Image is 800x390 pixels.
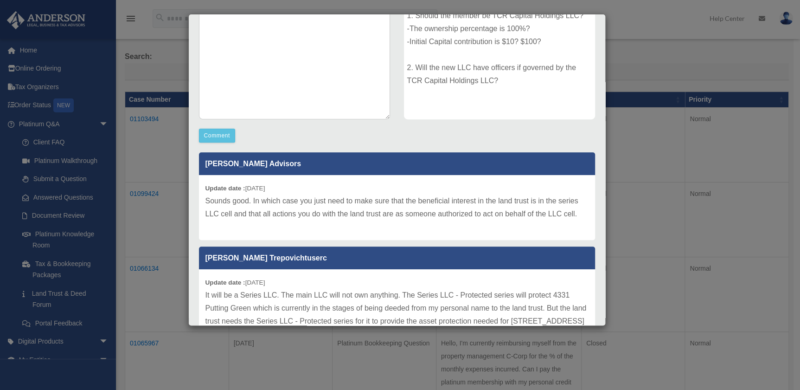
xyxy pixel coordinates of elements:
button: Comment [199,129,236,143]
small: [DATE] [205,185,265,192]
p: [PERSON_NAME] Trepovichtuserc [199,247,595,269]
small: [DATE] [205,279,265,286]
p: [PERSON_NAME] Advisors [199,152,595,175]
b: Update date : [205,185,245,192]
p: It will be a Series LLC. The main LLC will not own anything. The Series LLC - Protected series wi... [205,289,589,328]
b: Update date : [205,279,245,286]
p: Sounds good. In which case you just need to make sure that the beneficial interest in the land tr... [205,195,589,221]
